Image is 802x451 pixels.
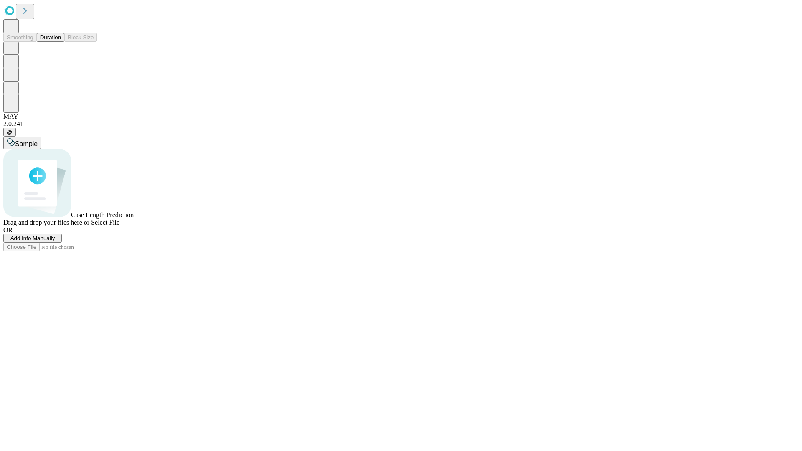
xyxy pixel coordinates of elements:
[3,219,89,226] span: Drag and drop your files here or
[3,137,41,149] button: Sample
[15,140,38,147] span: Sample
[3,33,37,42] button: Smoothing
[10,235,55,241] span: Add Info Manually
[37,33,64,42] button: Duration
[64,33,97,42] button: Block Size
[3,234,62,243] button: Add Info Manually
[91,219,119,226] span: Select File
[7,129,13,135] span: @
[3,226,13,233] span: OR
[3,120,799,128] div: 2.0.241
[71,211,134,218] span: Case Length Prediction
[3,113,799,120] div: MAY
[3,128,16,137] button: @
